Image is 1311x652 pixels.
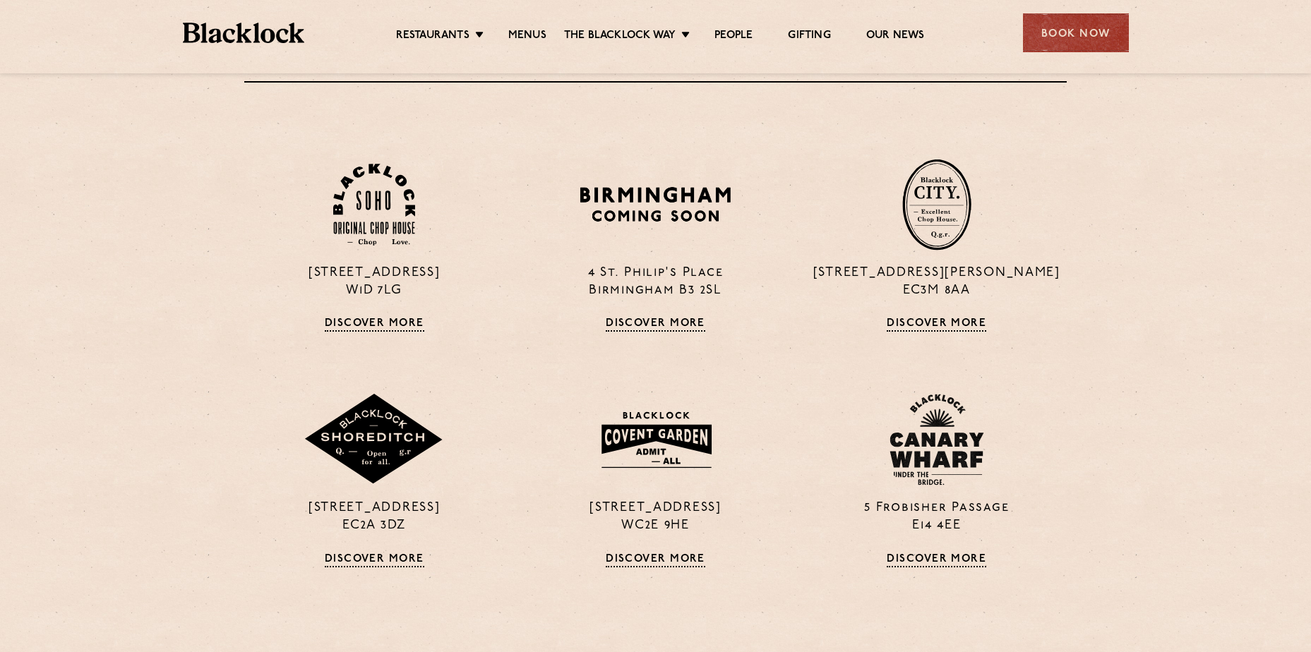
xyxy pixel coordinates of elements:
[807,265,1067,300] p: [STREET_ADDRESS][PERSON_NAME] EC3M 8AA
[1023,13,1129,52] div: Book Now
[325,553,424,567] a: Discover More
[714,29,753,44] a: People
[525,500,785,535] p: [STREET_ADDRESS] WC2E 9HE
[333,164,415,246] img: Soho-stamp-default.svg
[244,265,504,300] p: [STREET_ADDRESS] W1D 7LG
[606,318,705,332] a: Discover More
[325,318,424,332] a: Discover More
[866,29,925,44] a: Our News
[577,182,734,227] img: BIRMINGHAM-P22_-e1747915156957.png
[564,29,676,44] a: The Blacklock Way
[396,29,469,44] a: Restaurants
[244,500,504,535] p: [STREET_ADDRESS] EC2A 3DZ
[887,553,986,567] a: Discover More
[902,159,971,250] img: City-stamp-default.svg
[304,394,445,485] img: Shoreditch-stamp-v2-default.svg
[587,403,724,476] img: BLA_1470_CoventGarden_Website_Solid.svg
[890,394,984,485] img: BL_CW_Logo_Website.svg
[183,23,305,43] img: BL_Textured_Logo-footer-cropped.svg
[887,318,986,332] a: Discover More
[508,29,546,44] a: Menus
[606,553,705,567] a: Discover More
[807,500,1067,535] p: 5 Frobisher Passage E14 4EE
[525,265,785,300] p: 4 St. Philip's Place Birmingham B3 2SL
[788,29,830,44] a: Gifting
